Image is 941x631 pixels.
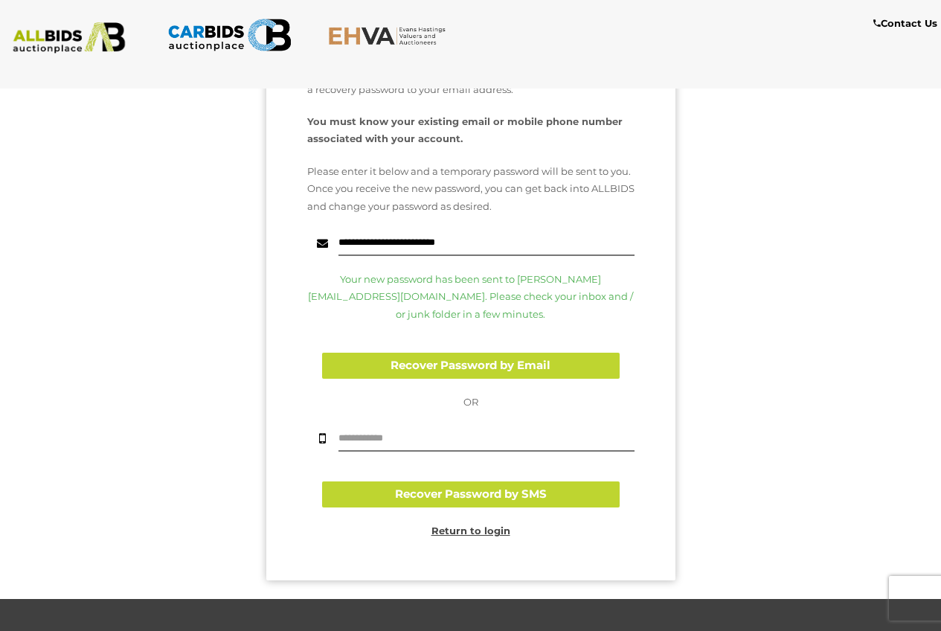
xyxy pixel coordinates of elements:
[431,525,510,536] a: Return to login
[307,163,635,215] p: Please enter it below and a temporary password will be sent to you. Once you receive the new pass...
[307,271,635,323] p: Your new password has been sent to [PERSON_NAME][EMAIL_ADDRESS][DOMAIN_NAME]. Please check your i...
[7,22,131,54] img: ALLBIDS.com.au
[307,394,635,411] p: OR
[322,353,620,379] button: Recover Password by Email
[307,115,623,144] strong: You must know your existing email or mobile phone number associated with your account.
[873,17,937,29] b: Contact Us
[328,26,452,45] img: EHVA.com.au
[873,15,941,32] a: Contact Us
[322,481,620,507] button: Recover Password by SMS
[167,15,292,55] img: CARBIDS.com.au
